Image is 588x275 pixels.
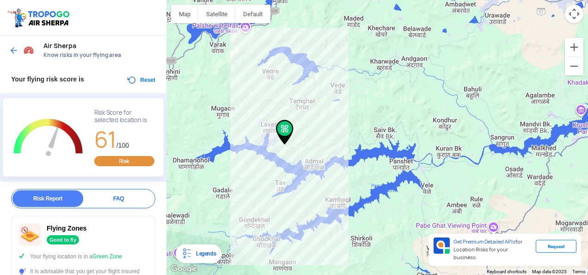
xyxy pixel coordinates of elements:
[9,46,18,55] img: ic_arrow_back_blue.svg
[12,190,83,207] div: Risk Report
[198,5,235,23] button: Show satellite imagery
[192,248,216,259] div: Legends
[92,253,122,260] span: Green Zone
[171,5,198,23] button: Show street map
[532,269,567,274] span: Map data ©2025
[47,225,86,232] span: Flying Zones
[126,75,155,86] button: Reset
[116,142,129,149] span: /100
[169,263,199,275] a: Open this area in Google Maps (opens a new window)
[453,238,515,245] span: Get Premium Detailed APIs
[19,252,147,261] div: Your flying location is in a
[572,269,585,274] a: Terms
[83,190,154,207] div: FAQ
[450,237,536,262] div: for Location Risks for your business.
[23,44,34,56] img: Risk Scores
[169,263,199,275] img: Google
[536,240,576,253] div: Request
[487,269,527,275] button: Keyboard shortcuts
[565,57,583,75] button: Zoom out
[11,75,84,83] span: Your flying risk score is
[10,109,87,167] g: Chart
[181,248,192,259] img: Legends
[43,42,157,50] span: Air Sherpa
[94,125,116,154] span: 61
[7,7,73,28] img: ic_tgdronemaps.svg
[47,235,79,244] div: Good to fly
[19,224,41,246] img: ic_nofly.svg
[565,38,583,56] button: Zoom in
[434,237,450,254] img: Premium APIs
[43,51,157,59] span: Know risks in your flying area
[94,156,154,166] div: Risk
[94,109,154,124] div: Risk Score for selected location is
[565,5,583,23] button: Map camera controls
